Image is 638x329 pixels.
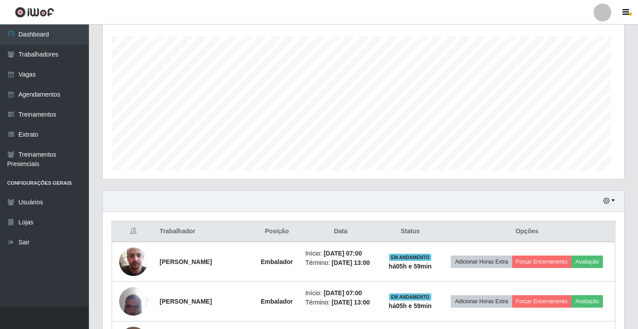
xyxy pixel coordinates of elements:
button: Forçar Encerramento [512,295,572,308]
button: Adicionar Horas Extra [451,256,512,268]
strong: há 05 h e 59 min [389,263,432,270]
th: Status [381,221,439,242]
button: Avaliação [571,295,603,308]
time: [DATE] 07:00 [324,289,362,297]
time: [DATE] 13:00 [332,299,370,306]
span: EM ANDAMENTO [389,254,431,261]
img: CoreUI Logo [15,7,54,18]
button: Avaliação [571,256,603,268]
time: [DATE] 07:00 [324,250,362,257]
time: [DATE] 13:00 [332,259,370,266]
th: Opções [439,221,615,242]
li: Início: [305,249,376,258]
li: Término: [305,298,376,307]
span: EM ANDAMENTO [389,293,431,301]
img: 1722619557508.jpeg [119,282,148,320]
li: Início: [305,288,376,298]
th: Trabalhador [154,221,253,242]
th: Data [300,221,381,242]
li: Término: [305,258,376,268]
strong: [PERSON_NAME] [160,258,212,265]
strong: Embalador [261,258,293,265]
th: Posição [254,221,300,242]
strong: Embalador [261,298,293,305]
strong: há 05 h e 59 min [389,302,432,309]
img: 1745843945427.jpeg [119,236,148,287]
button: Forçar Encerramento [512,256,572,268]
button: Adicionar Horas Extra [451,295,512,308]
strong: [PERSON_NAME] [160,298,212,305]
